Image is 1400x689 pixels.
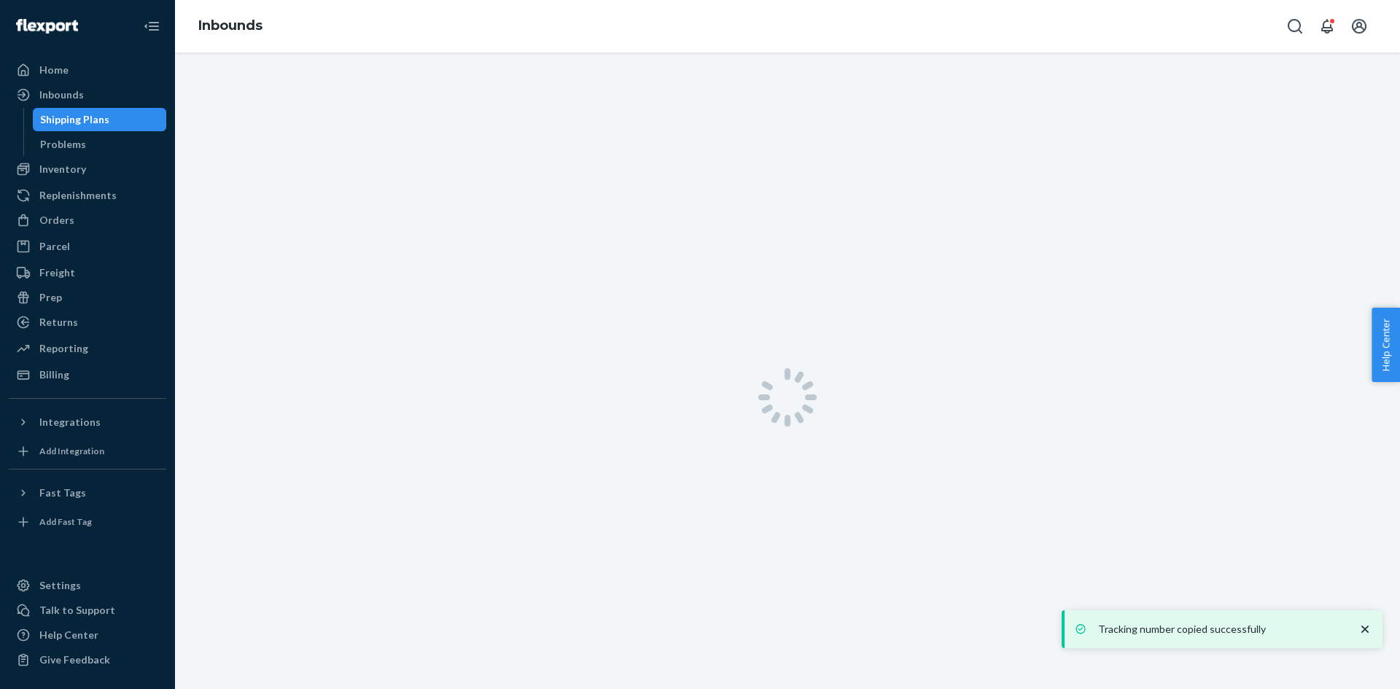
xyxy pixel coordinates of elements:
div: Billing [39,367,69,382]
div: Give Feedback [39,653,110,667]
a: Reporting [9,337,166,360]
div: Talk to Support [39,603,115,618]
div: Orders [39,213,74,227]
div: Help Center [39,628,98,642]
div: Shipping Plans [40,112,109,127]
button: Open notifications [1312,12,1342,41]
button: Fast Tags [9,481,166,505]
a: Inbounds [198,17,262,34]
a: Returns [9,311,166,334]
div: Parcel [39,239,70,254]
button: Give Feedback [9,648,166,672]
div: Problems [40,137,86,152]
div: Freight [39,265,75,280]
div: Fast Tags [39,486,86,500]
img: Flexport logo [16,19,78,34]
div: Add Integration [39,445,104,457]
a: Add Fast Tag [9,510,166,534]
div: Prep [39,290,62,305]
div: Integrations [39,415,101,429]
a: Inventory [9,157,166,181]
div: Home [39,63,69,77]
button: Integrations [9,410,166,434]
a: Problems [33,133,167,156]
a: Settings [9,574,166,597]
a: Prep [9,286,166,309]
div: Returns [39,315,78,330]
a: Parcel [9,235,166,258]
svg: close toast [1358,622,1372,637]
div: Inbounds [39,87,84,102]
a: Freight [9,261,166,284]
div: Replenishments [39,188,117,203]
a: Add Integration [9,440,166,463]
a: Inbounds [9,83,166,106]
a: Home [9,58,166,82]
div: Settings [39,578,81,593]
ol: breadcrumbs [187,5,274,47]
button: Open Search Box [1280,12,1310,41]
div: Reporting [39,341,88,356]
button: Help Center [1372,308,1400,382]
p: Tracking number copied successfully [1098,622,1343,637]
div: Add Fast Tag [39,515,92,528]
button: Close Navigation [137,12,166,41]
a: Help Center [9,623,166,647]
div: Inventory [39,162,86,176]
a: Shipping Plans [33,108,167,131]
button: Open account menu [1345,12,1374,41]
a: Billing [9,363,166,386]
a: Orders [9,209,166,232]
a: Replenishments [9,184,166,207]
a: Talk to Support [9,599,166,622]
